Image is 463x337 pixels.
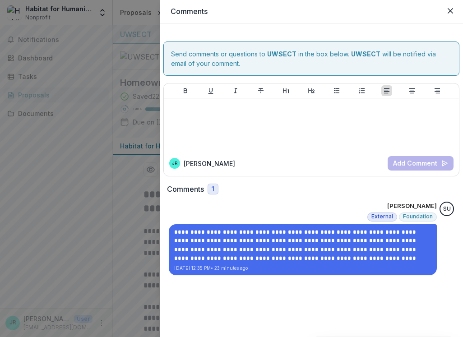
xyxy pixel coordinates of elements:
[331,85,342,96] button: Bullet List
[184,159,235,168] p: [PERSON_NAME]
[443,4,458,18] button: Close
[306,85,317,96] button: Heading 2
[387,202,437,211] p: [PERSON_NAME]
[443,206,451,212] div: Scott Umbel
[351,50,380,58] strong: UWSECT
[432,85,443,96] button: Align Right
[267,50,296,58] strong: UWSECT
[212,185,214,193] span: 1
[407,85,417,96] button: Align Center
[167,185,204,194] h2: Comments
[172,161,177,166] div: Jacqueline Richter
[174,265,431,272] p: [DATE] 12:35 PM • 23 minutes ago
[205,85,216,96] button: Underline
[180,85,191,96] button: Bold
[163,42,459,76] div: Send comments or questions to in the box below. will be notified via email of your comment.
[388,156,454,171] button: Add Comment
[381,85,392,96] button: Align Left
[281,85,292,96] button: Heading 1
[371,213,393,220] span: External
[255,85,266,96] button: Strike
[357,85,367,96] button: Ordered List
[230,85,241,96] button: Italicize
[403,213,433,220] span: Foundation
[171,7,452,16] h2: Comments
